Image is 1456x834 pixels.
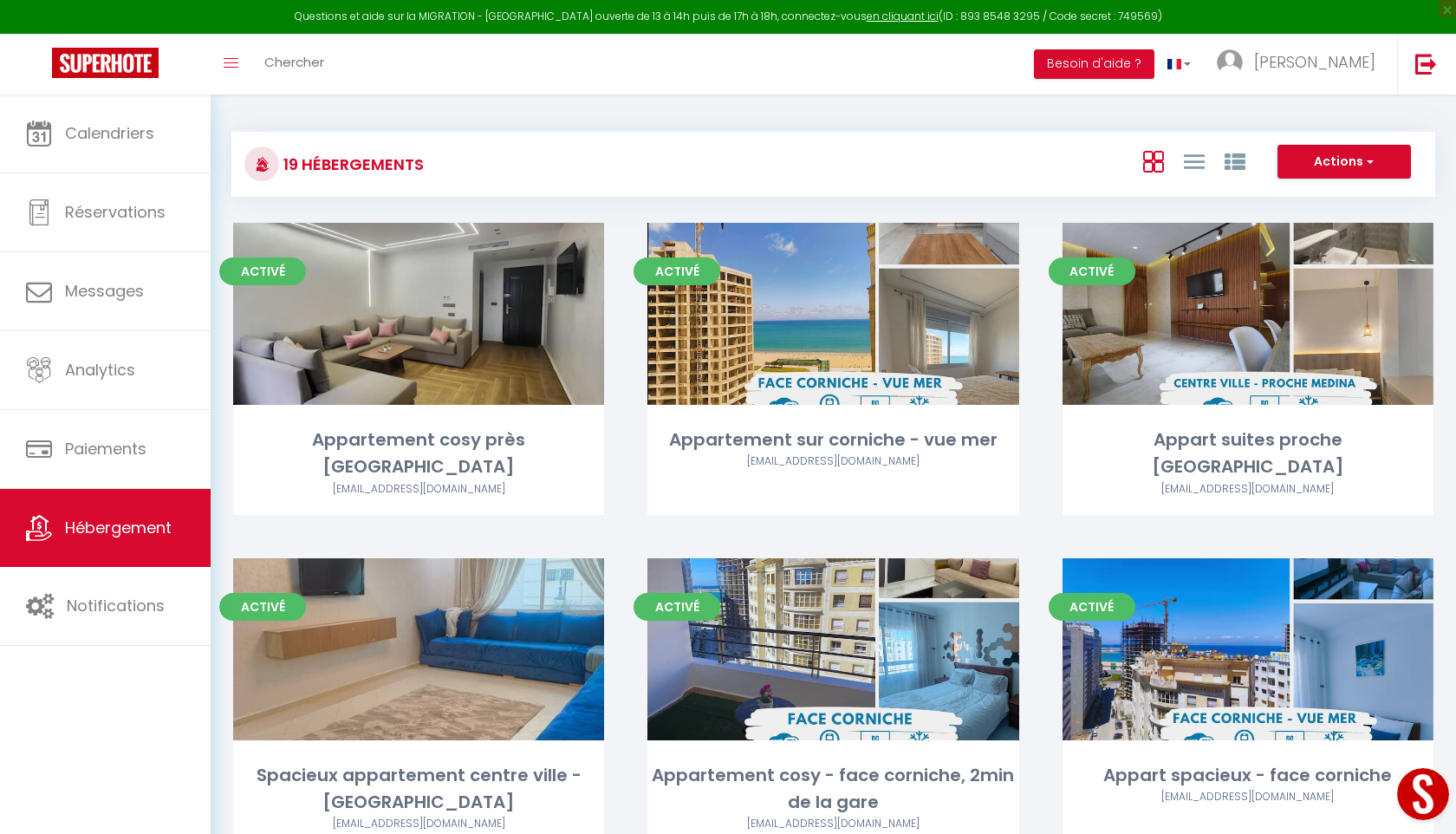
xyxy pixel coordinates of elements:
[1196,632,1300,667] a: Editer
[1143,147,1164,175] a: Vue en Box
[647,427,1018,453] div: Appartement sur corniche - vue mer
[65,438,146,459] span: Paiements
[1225,147,1245,175] a: Vue par Groupe
[1063,762,1433,789] div: Appart spacieux - face corniche
[1063,789,1433,805] div: Airbnb
[65,517,172,538] span: Hébergement
[1383,761,1456,834] iframe: LiveChat chat widget
[65,280,144,302] span: Messages
[67,595,165,616] span: Notifications
[279,145,424,184] h3: 19 Hébergements
[1063,427,1433,481] div: Appart suites proche [GEOGRAPHIC_DATA]
[1049,593,1135,621] span: Activé
[1415,53,1437,75] img: logout
[251,34,337,94] a: Chercher
[219,257,306,285] span: Activé
[65,201,166,223] span: Réservations
[867,9,939,23] a: en cliquant ici
[233,427,604,481] div: Appartement cosy près [GEOGRAPHIC_DATA]
[634,257,720,285] span: Activé
[781,296,885,331] a: Editer
[1196,296,1300,331] a: Editer
[1254,51,1375,73] span: [PERSON_NAME]
[647,453,1018,470] div: Airbnb
[233,481,604,498] div: Airbnb
[233,762,604,817] div: Spacieux appartement centre ville - [GEOGRAPHIC_DATA]
[634,593,720,621] span: Activé
[233,816,604,832] div: Airbnb
[781,632,885,667] a: Editer
[1063,481,1433,498] div: Airbnb
[367,632,471,667] a: Editer
[1184,147,1205,175] a: Vue en Liste
[367,296,471,331] a: Editer
[1277,145,1411,179] button: Actions
[52,48,159,78] img: Super Booking
[647,762,1018,817] div: Appartement cosy - face corniche, 2min de la gare
[65,122,154,144] span: Calendriers
[1217,49,1243,75] img: ...
[219,593,306,621] span: Activé
[1049,257,1135,285] span: Activé
[65,359,135,381] span: Analytics
[1204,34,1397,94] a: ... [PERSON_NAME]
[264,53,324,71] span: Chercher
[1034,49,1154,79] button: Besoin d'aide ?
[647,816,1018,832] div: Airbnb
